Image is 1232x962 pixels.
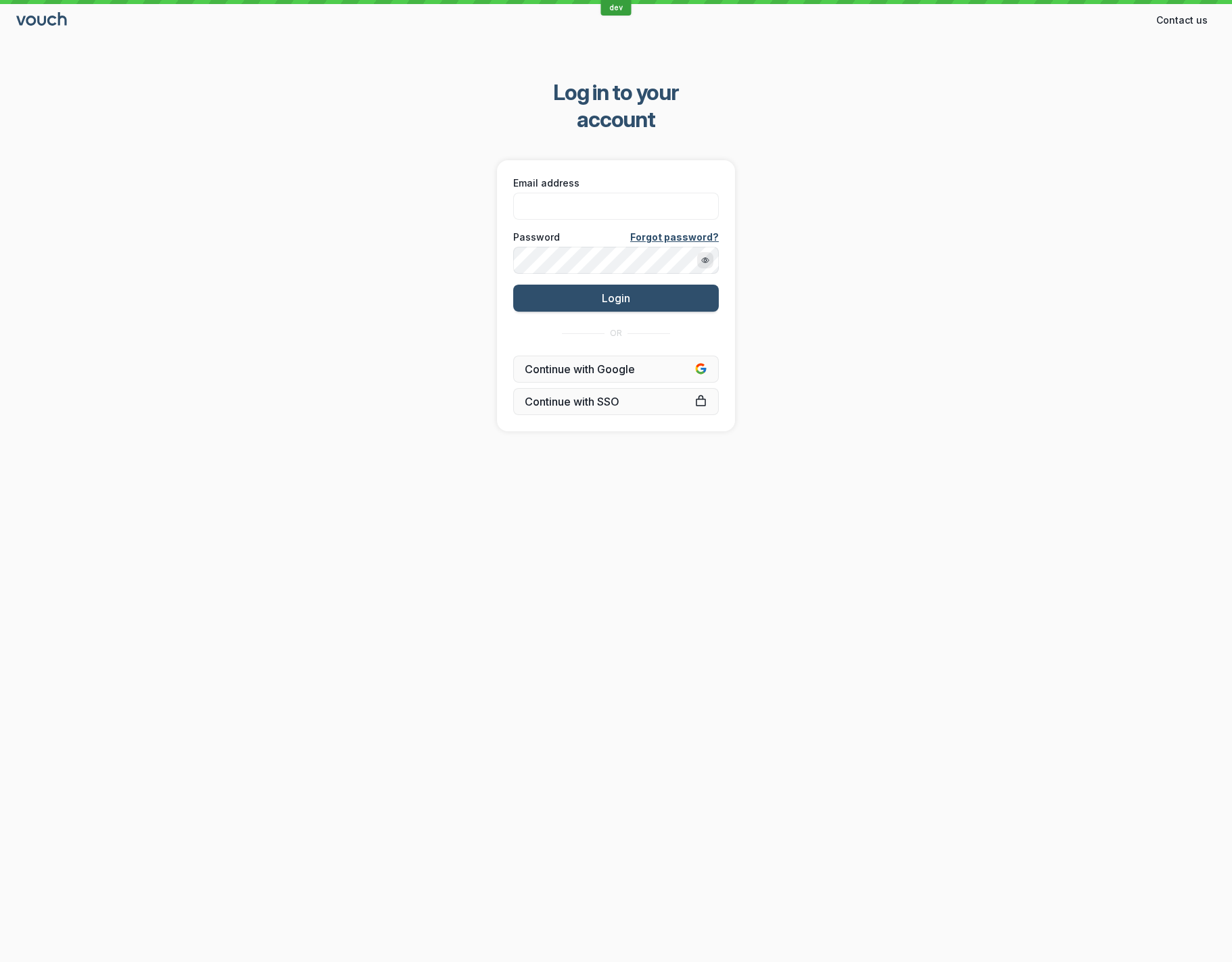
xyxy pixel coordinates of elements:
[602,291,630,305] span: Login
[610,328,622,339] span: OR
[630,231,719,244] a: Forgot password?
[525,395,707,408] span: Continue with SSO
[513,388,719,415] a: Continue with SSO
[525,362,707,376] span: Continue with Google
[515,79,717,133] span: Log in to your account
[16,15,69,26] a: Go to sign in
[1148,9,1216,31] button: Contact us
[513,231,560,244] span: Password
[513,356,719,383] button: Continue with Google
[1156,14,1208,27] span: Contact us
[697,252,713,268] button: Show password
[513,285,719,312] button: Login
[513,176,579,190] span: Email address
